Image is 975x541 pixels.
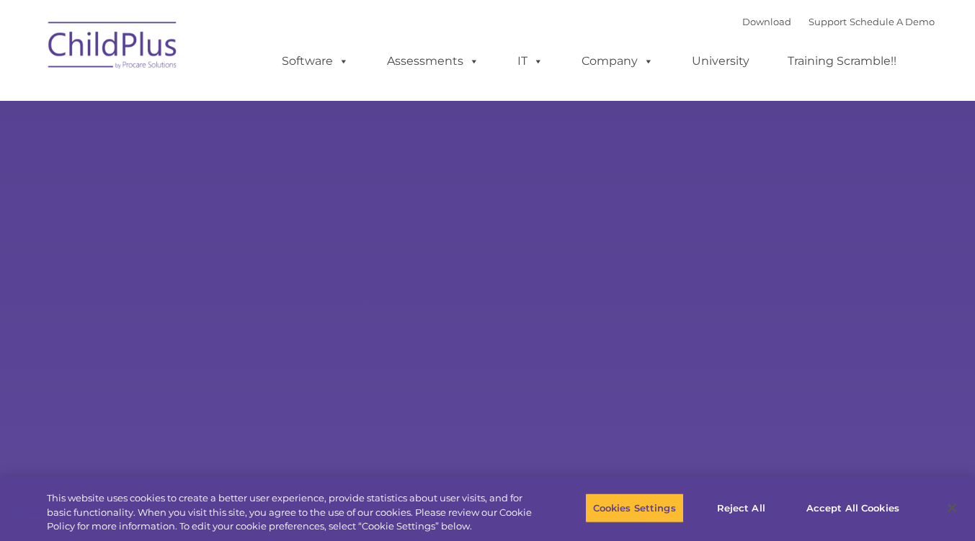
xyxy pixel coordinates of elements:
[267,47,363,76] a: Software
[809,16,847,27] a: Support
[677,47,764,76] a: University
[850,16,935,27] a: Schedule A Demo
[373,47,494,76] a: Assessments
[585,493,684,523] button: Cookies Settings
[47,491,536,534] div: This website uses cookies to create a better user experience, provide statistics about user visit...
[503,47,558,76] a: IT
[567,47,668,76] a: Company
[773,47,911,76] a: Training Scramble!!
[742,16,791,27] a: Download
[742,16,935,27] font: |
[798,493,907,523] button: Accept All Cookies
[936,492,968,524] button: Close
[41,12,185,84] img: ChildPlus by Procare Solutions
[696,493,786,523] button: Reject All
